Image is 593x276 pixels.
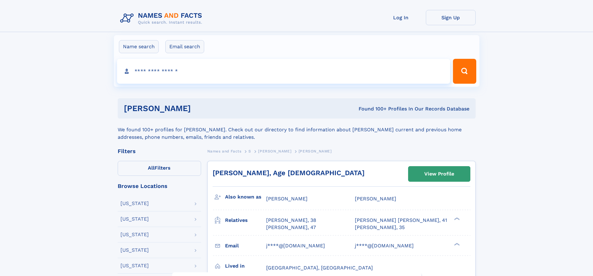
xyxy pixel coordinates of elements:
button: Search Button [453,59,476,84]
div: [US_STATE] [120,263,149,268]
div: Filters [118,148,201,154]
a: [PERSON_NAME], 47 [266,224,316,231]
h3: Also known as [225,192,266,202]
div: [US_STATE] [120,201,149,206]
a: [PERSON_NAME] [258,147,291,155]
h3: Relatives [225,215,266,226]
span: [PERSON_NAME] [355,196,396,202]
a: S [248,147,251,155]
div: ❯ [453,217,460,221]
label: Email search [165,40,204,53]
a: Names and Facts [207,147,242,155]
h3: Email [225,241,266,251]
a: [PERSON_NAME], Age [DEMOGRAPHIC_DATA] [213,169,365,177]
input: search input [117,59,450,84]
div: [US_STATE] [120,248,149,253]
a: [PERSON_NAME] [PERSON_NAME], 41 [355,217,447,224]
div: Found 100+ Profiles In Our Records Database [275,105,469,112]
a: Log In [376,10,426,25]
div: [US_STATE] [120,217,149,222]
div: [US_STATE] [120,232,149,237]
label: Filters [118,161,201,176]
a: [PERSON_NAME], 38 [266,217,316,224]
h1: [PERSON_NAME] [124,105,275,112]
div: View Profile [424,167,454,181]
span: [PERSON_NAME] [258,149,291,153]
a: Sign Up [426,10,476,25]
span: [GEOGRAPHIC_DATA], [GEOGRAPHIC_DATA] [266,265,373,271]
a: View Profile [408,166,470,181]
label: Name search [119,40,159,53]
div: We found 100+ profiles for [PERSON_NAME]. Check out our directory to find information about [PERS... [118,119,476,141]
div: Browse Locations [118,183,201,189]
a: [PERSON_NAME], 35 [355,224,405,231]
h3: Lived in [225,261,266,271]
img: Logo Names and Facts [118,10,207,27]
span: [PERSON_NAME] [299,149,332,153]
span: [PERSON_NAME] [266,196,308,202]
div: ❯ [453,242,460,246]
span: All [148,165,154,171]
span: S [248,149,251,153]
